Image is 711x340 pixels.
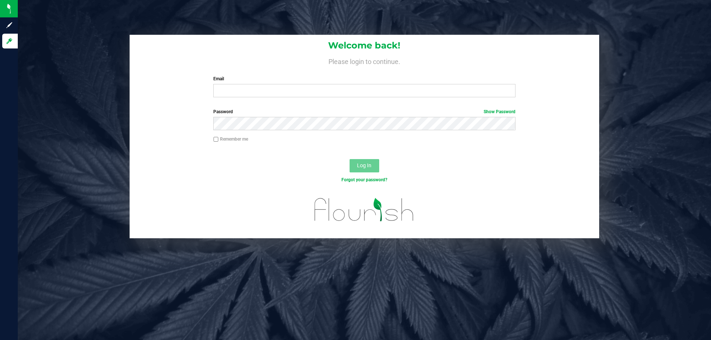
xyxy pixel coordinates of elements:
[6,21,13,29] inline-svg: Sign up
[6,37,13,45] inline-svg: Log in
[357,162,371,168] span: Log In
[306,191,423,229] img: flourish_logo.svg
[484,109,515,114] a: Show Password
[213,137,218,142] input: Remember me
[213,109,233,114] span: Password
[341,177,387,182] a: Forgot your password?
[213,75,515,82] label: Email
[213,136,248,142] label: Remember me
[350,159,379,172] button: Log In
[130,41,599,50] h1: Welcome back!
[130,56,599,65] h4: Please login to continue.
